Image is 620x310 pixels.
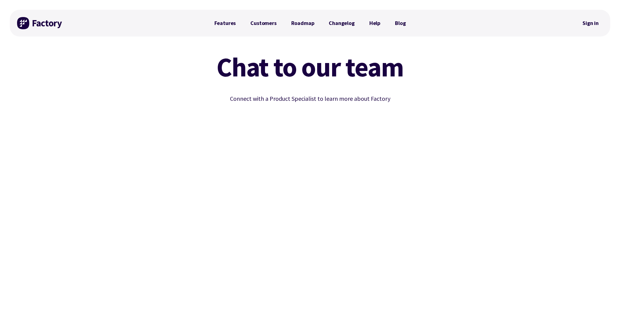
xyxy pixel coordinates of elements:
h1: Chat to our team [171,54,449,80]
a: Sign in [578,16,603,30]
a: Features [207,17,243,29]
a: Help [362,17,388,29]
a: Blog [388,17,413,29]
nav: Secondary Navigation [578,16,603,30]
p: Connect with a Product Specialist to learn more about Factory [171,94,449,104]
a: Roadmap [284,17,322,29]
nav: Primary Navigation [207,17,413,29]
img: Factory [17,17,63,29]
a: Customers [243,17,284,29]
a: Changelog [321,17,362,29]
